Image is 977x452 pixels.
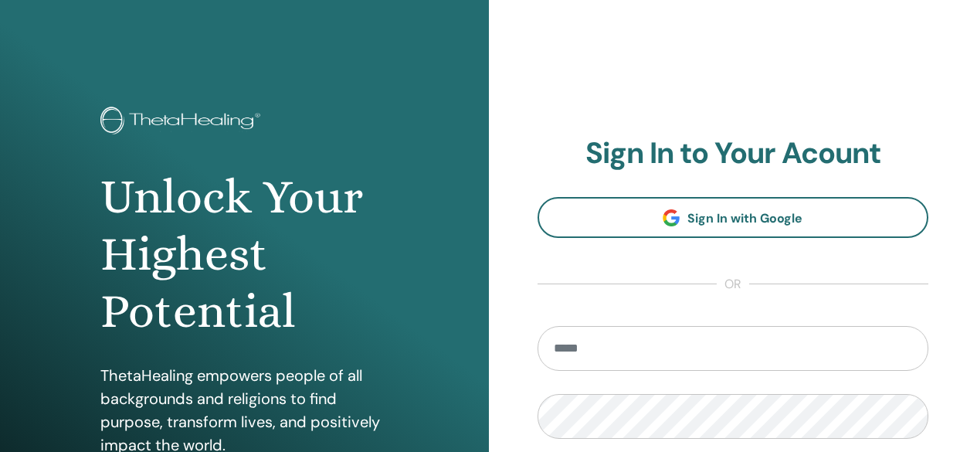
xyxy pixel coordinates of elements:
[687,210,802,226] span: Sign In with Google
[100,168,388,341] h1: Unlock Your Highest Potential
[538,197,929,238] a: Sign In with Google
[717,275,749,294] span: or
[538,136,929,172] h2: Sign In to Your Acount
